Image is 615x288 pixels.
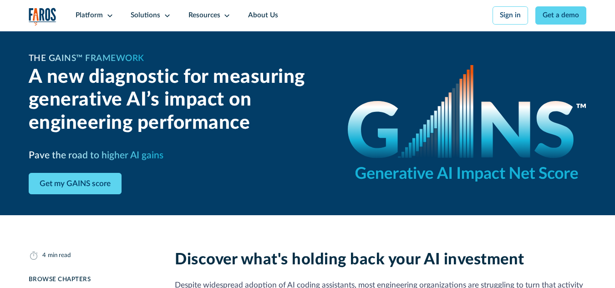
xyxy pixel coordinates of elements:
[29,66,327,135] h2: A new diagnostic for measuring generative AI’s impact on engineering performance
[175,250,586,269] h2: Discover what's holding back your AI investment
[29,8,56,26] a: home
[535,6,587,25] a: Get a demo
[29,173,122,194] a: Get my GAINS score
[29,52,144,66] h1: The GAINS™ Framework
[493,6,529,25] a: Sign in
[42,251,46,260] div: 4
[29,8,56,26] img: Logo of the analytics and reporting company Faros.
[29,148,163,163] h3: Pave the road to higher AI gains
[131,10,160,21] div: Solutions
[76,10,103,21] div: Platform
[48,251,71,260] div: min read
[188,10,220,21] div: Resources
[29,275,154,284] div: Browse Chapters
[348,65,586,182] img: GAINS - the Generative AI Impact Net Score logo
